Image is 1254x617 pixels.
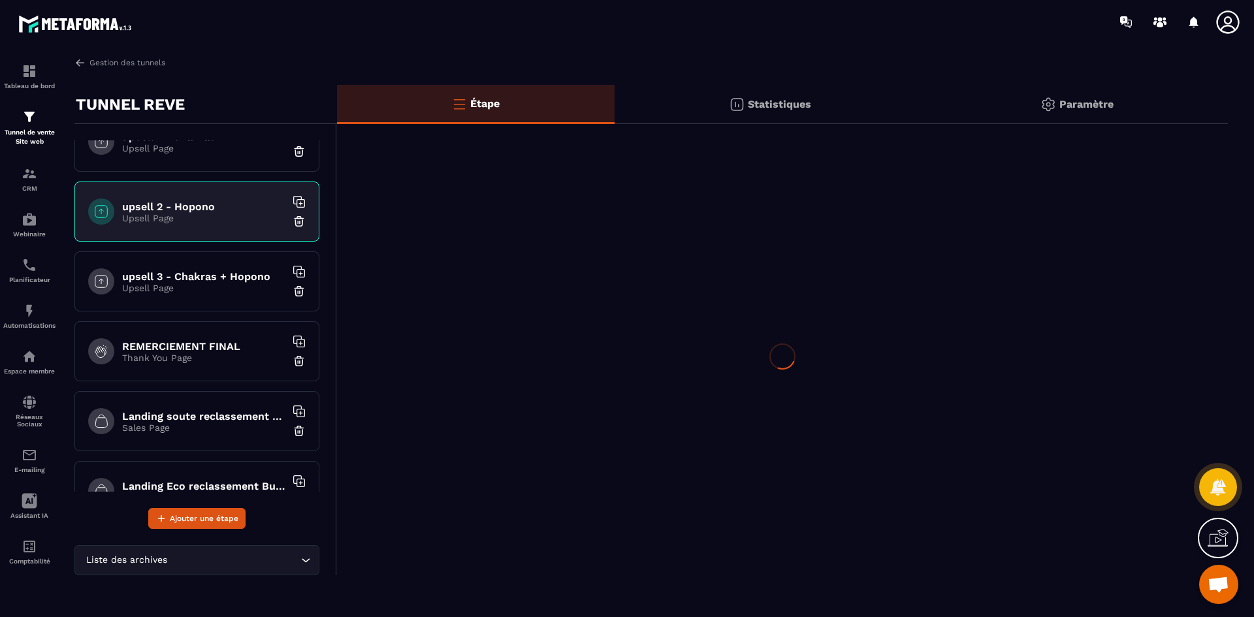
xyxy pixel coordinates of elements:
[3,82,56,89] p: Tableau de bord
[3,437,56,483] a: emailemailE-mailing
[22,109,37,125] img: formation
[3,276,56,283] p: Planificateur
[22,303,37,319] img: automations
[74,545,319,575] div: Search for option
[3,512,56,519] p: Assistant IA
[122,143,285,153] p: Upsell Page
[293,145,306,158] img: trash
[1059,98,1114,110] p: Paramètre
[748,98,811,110] p: Statistiques
[1040,97,1056,112] img: setting-gr.5f69749f.svg
[148,508,246,529] button: Ajouter une étape
[3,529,56,575] a: accountantaccountantComptabilité
[1199,565,1238,604] div: Ouvrir le chat
[170,512,238,525] span: Ajouter une étape
[122,270,285,283] h6: upsell 3 - Chakras + Hopono
[293,355,306,368] img: trash
[3,385,56,437] a: social-networksocial-networkRéseaux Sociaux
[22,257,37,273] img: scheduler
[3,293,56,339] a: automationsautomationsAutomatisations
[293,285,306,298] img: trash
[122,200,285,213] h6: upsell 2 - Hopono
[3,185,56,192] p: CRM
[3,156,56,202] a: formationformationCRM
[170,553,298,567] input: Search for option
[3,128,56,146] p: Tunnel de vente Site web
[122,410,285,422] h6: Landing soute reclassement choix
[3,230,56,238] p: Webinaire
[470,97,500,110] p: Étape
[122,213,285,223] p: Upsell Page
[122,422,285,433] p: Sales Page
[293,424,306,437] img: trash
[3,54,56,99] a: formationformationTableau de bord
[3,247,56,293] a: schedulerschedulerPlanificateur
[3,483,56,529] a: Assistant IA
[3,322,56,329] p: Automatisations
[3,339,56,385] a: automationsautomationsEspace membre
[22,394,37,410] img: social-network
[22,539,37,554] img: accountant
[76,91,185,118] p: TUNNEL REVE
[3,558,56,565] p: Comptabilité
[3,99,56,156] a: formationformationTunnel de vente Site web
[122,340,285,353] h6: REMERCIEMENT FINAL
[18,12,136,36] img: logo
[293,215,306,228] img: trash
[122,283,285,293] p: Upsell Page
[451,96,467,112] img: bars-o.4a397970.svg
[3,202,56,247] a: automationsautomationsWebinaire
[74,57,86,69] img: arrow
[3,413,56,428] p: Réseaux Sociaux
[3,368,56,375] p: Espace membre
[22,63,37,79] img: formation
[22,212,37,227] img: automations
[3,466,56,473] p: E-mailing
[22,349,37,364] img: automations
[22,166,37,182] img: formation
[74,57,165,69] a: Gestion des tunnels
[22,447,37,463] img: email
[122,480,285,492] h6: Landing Eco reclassement Business paiement
[122,353,285,363] p: Thank You Page
[729,97,745,112] img: stats.20deebd0.svg
[83,553,170,567] span: Liste des archives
